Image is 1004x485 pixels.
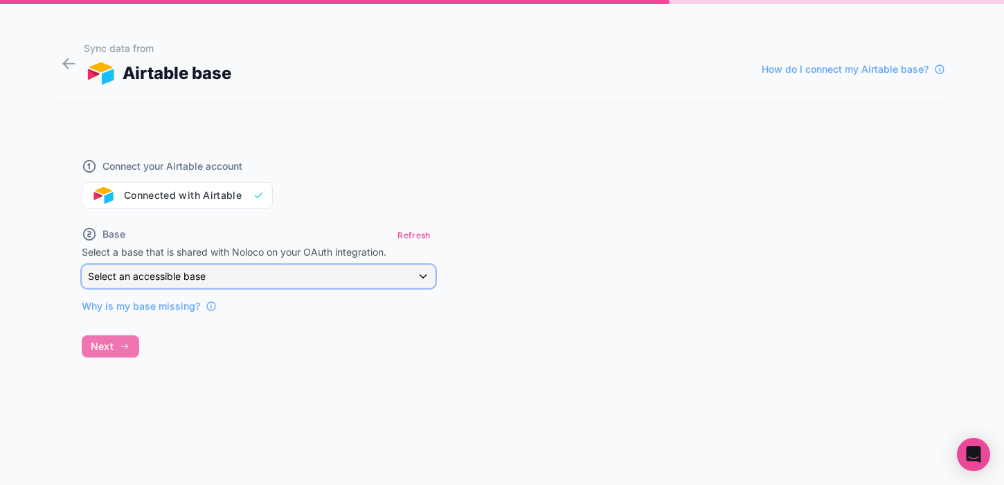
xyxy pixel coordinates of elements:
[84,61,232,86] div: Airtable base
[82,299,200,313] span: Why is my base missing?
[762,62,929,76] span: How do I connect my Airtable base?
[957,438,990,471] div: Open Intercom Messenger
[393,225,435,245] button: Refresh
[82,245,436,259] p: Select a base that is shared with Noloco on your OAuth integration.
[762,62,945,76] a: How do I connect my Airtable base?
[84,62,118,85] img: AIRTABLE
[82,299,217,313] a: Why is my base missing?
[82,265,436,288] button: Select an accessible base
[84,42,232,55] h1: Sync data from
[102,227,125,241] span: Base
[102,159,242,173] span: Connect your Airtable account
[88,270,206,282] span: Select an accessible base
